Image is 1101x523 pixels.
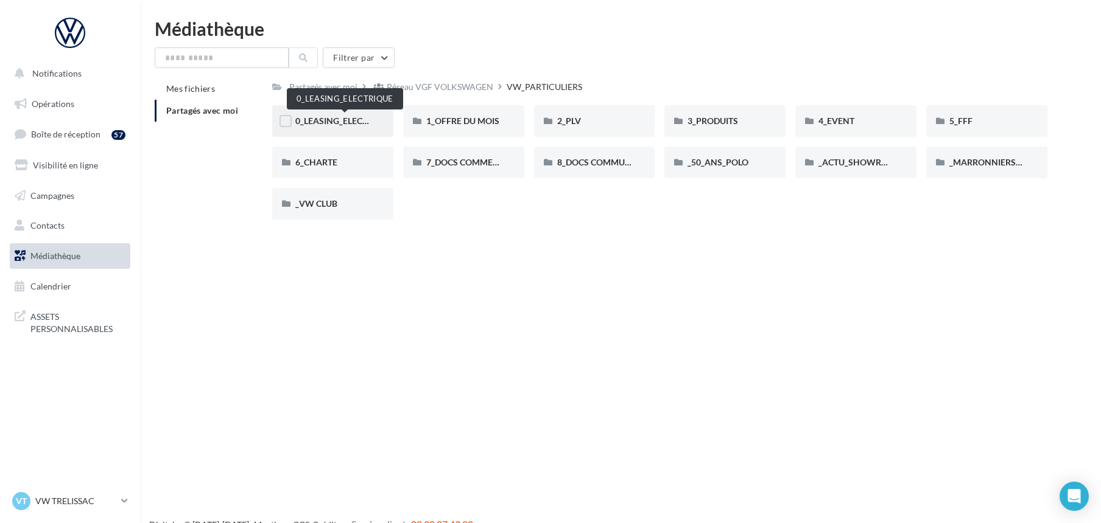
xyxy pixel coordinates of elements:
[295,157,337,167] span: 6_CHARTE
[7,61,128,86] button: Notifications
[688,116,738,126] span: 3_PRODUITS
[949,157,1029,167] span: _MARRONNIERS_25
[7,243,133,269] a: Médiathèque
[31,129,100,139] span: Boîte de réception
[295,198,337,209] span: _VW CLUB
[166,105,238,116] span: Partagés avec moi
[818,157,902,167] span: _ACTU_SHOWROOM
[30,220,65,230] span: Contacts
[155,19,1086,38] div: Médiathèque
[32,68,82,78] span: Notifications
[111,130,125,140] div: 57
[7,303,133,339] a: ASSETS PERSONNALISABLES
[557,116,581,126] span: 2_PLV
[10,490,130,513] a: VT VW TRELISSAC
[7,274,133,299] a: Calendrier
[507,81,582,93] div: VW_PARTICULIERS
[1060,482,1089,511] div: Open Intercom Messenger
[33,160,98,170] span: Visibilité en ligne
[7,91,133,117] a: Opérations
[289,81,357,93] div: Partagés avec moi
[323,47,395,68] button: Filtrer par
[557,157,666,167] span: 8_DOCS COMMUNICATION
[949,116,973,126] span: 5_FFF
[30,308,125,334] span: ASSETS PERSONNALISABLES
[7,121,133,147] a: Boîte de réception57
[7,153,133,178] a: Visibilité en ligne
[30,281,71,291] span: Calendrier
[688,157,748,167] span: _50_ANS_POLO
[32,99,74,109] span: Opérations
[818,116,854,126] span: 4_EVENT
[426,116,499,126] span: 1_OFFRE DU MOIS
[166,83,215,94] span: Mes fichiers
[387,81,493,93] div: Réseau VGF VOLKSWAGEN
[16,495,27,507] span: VT
[30,251,80,261] span: Médiathèque
[7,183,133,209] a: Campagnes
[295,116,393,126] span: 0_LEASING_ELECTRIQUE
[287,88,403,109] div: 0_LEASING_ELECTRIQUE
[35,495,116,507] p: VW TRELISSAC
[30,190,74,200] span: Campagnes
[7,213,133,238] a: Contacts
[426,157,524,167] span: 7_DOCS COMMERCIAUX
